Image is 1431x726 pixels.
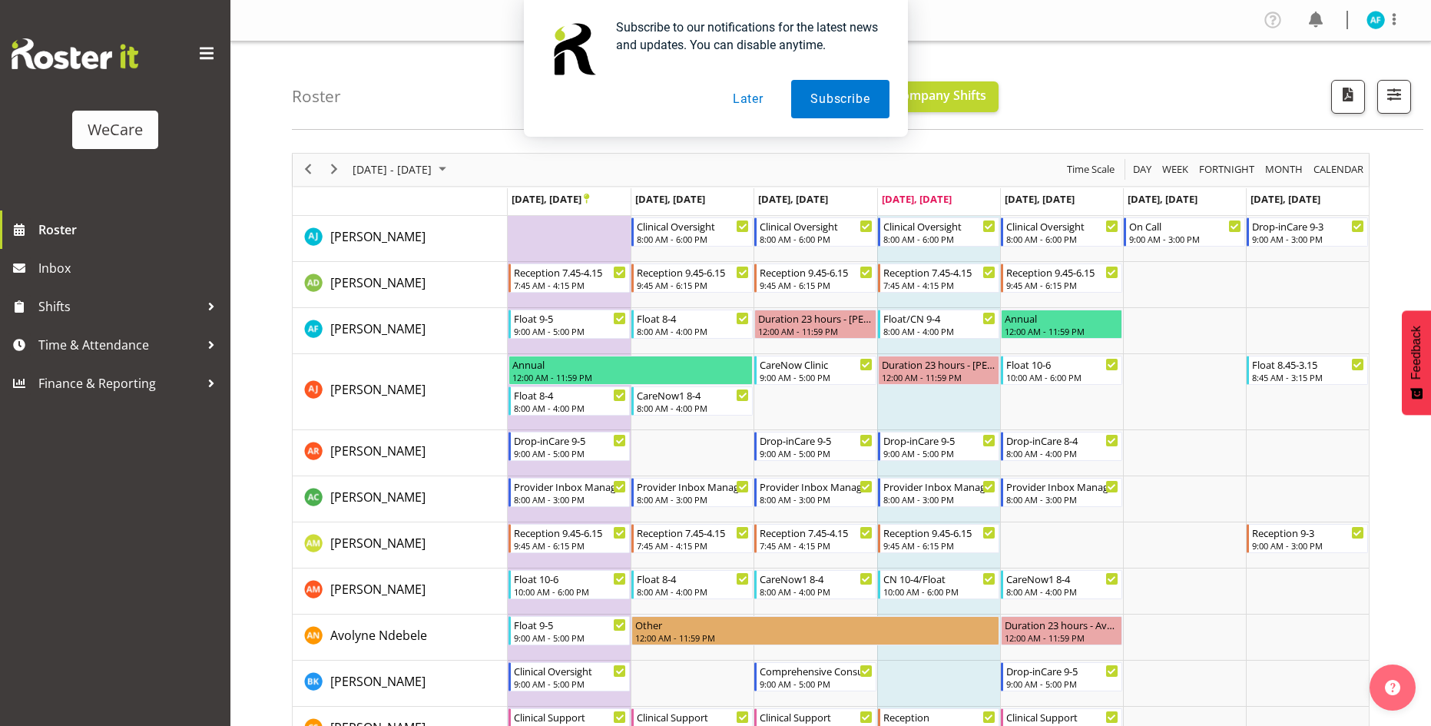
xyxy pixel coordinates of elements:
[330,381,426,398] span: [PERSON_NAME]
[1005,192,1075,206] span: [DATE], [DATE]
[1311,160,1366,179] button: Month
[508,524,630,553] div: Antonia Mao"s event - Reception 9.45-6.15 Begin From Monday, September 22, 2025 at 9:45:00 AM GMT...
[330,320,426,337] span: [PERSON_NAME]
[293,476,508,522] td: Andrew Casburn resource
[38,218,223,241] span: Roster
[1128,192,1197,206] span: [DATE], [DATE]
[1001,217,1122,247] div: AJ Jones"s event - Clinical Oversight Begin From Friday, September 26, 2025 at 8:00:00 AM GMT+12:...
[1001,570,1122,599] div: Ashley Mendoza"s event - CareNow1 8-4 Begin From Friday, September 26, 2025 at 8:00:00 AM GMT+12:...
[1065,160,1118,179] button: Time Scale
[514,264,626,280] div: Reception 7.45-4.15
[883,571,995,586] div: CN 10-4/Float
[631,264,753,293] div: Aleea Devenport"s event - Reception 9.45-6.15 Begin From Tuesday, September 23, 2025 at 9:45:00 A...
[878,478,999,507] div: Andrew Casburn"s event - Provider Inbox Management Begin From Thursday, September 25, 2025 at 8:0...
[1006,493,1118,506] div: 8:00 AM - 3:00 PM
[883,479,995,494] div: Provider Inbox Management
[760,264,872,280] div: Reception 9.45-6.15
[882,371,995,383] div: 12:00 AM - 11:59 PM
[1001,310,1122,339] div: Alex Ferguson"s event - Annual Begin From Friday, September 26, 2025 at 12:00:00 AM GMT+12:00 End...
[330,273,426,292] a: [PERSON_NAME]
[760,493,872,506] div: 8:00 AM - 3:00 PM
[1006,356,1118,372] div: Float 10-6
[514,279,626,291] div: 7:45 AM - 4:15 PM
[1197,160,1256,179] span: Fortnight
[760,433,872,448] div: Drop-inCare 9-5
[883,310,995,326] div: Float/CN 9-4
[508,432,630,461] div: Andrea Ramirez"s event - Drop-inCare 9-5 Begin From Monday, September 22, 2025 at 9:00:00 AM GMT+...
[1005,632,1118,644] div: 12:00 AM - 11:59 PM
[883,493,995,506] div: 8:00 AM - 3:00 PM
[514,678,626,690] div: 9:00 AM - 5:00 PM
[631,386,753,416] div: Amy Johannsen"s event - CareNow1 8-4 Begin From Tuesday, September 23, 2025 at 8:00:00 AM GMT+12:...
[760,447,872,459] div: 9:00 AM - 5:00 PM
[760,539,872,552] div: 7:45 AM - 4:15 PM
[330,673,426,690] span: [PERSON_NAME]
[1006,585,1118,598] div: 8:00 AM - 4:00 PM
[1129,218,1241,234] div: On Call
[760,371,872,383] div: 9:00 AM - 5:00 PM
[1385,680,1400,695] img: help-xxl-2.png
[514,571,626,586] div: Float 10-6
[637,539,749,552] div: 7:45 AM - 4:15 PM
[330,442,426,460] a: [PERSON_NAME]
[883,279,995,291] div: 7:45 AM - 4:15 PM
[330,672,426,691] a: [PERSON_NAME]
[883,264,995,280] div: Reception 7.45-4.15
[293,430,508,476] td: Andrea Ramirez resource
[637,585,749,598] div: 8:00 AM - 4:00 PM
[1005,617,1118,632] div: Duration 23 hours - Avolyne Ndebele
[1252,356,1364,372] div: Float 8.45-3.15
[330,320,426,338] a: [PERSON_NAME]
[508,662,630,691] div: Brian Ko"s event - Clinical Oversight Begin From Monday, September 22, 2025 at 9:00:00 AM GMT+12:...
[882,356,995,372] div: Duration 23 hours - [PERSON_NAME]
[1124,217,1245,247] div: AJ Jones"s event - On Call Begin From Saturday, September 27, 2025 at 9:00:00 AM GMT+12:00 Ends A...
[330,535,426,552] span: [PERSON_NAME]
[760,356,872,372] div: CareNow Clinic
[631,616,999,645] div: Avolyne Ndebele"s event - Other Begin From Tuesday, September 23, 2025 at 12:00:00 AM GMT+12:00 E...
[324,160,345,179] button: Next
[298,160,319,179] button: Previous
[330,534,426,552] a: [PERSON_NAME]
[1006,663,1118,678] div: Drop-inCare 9-5
[635,632,995,644] div: 12:00 AM - 11:59 PM
[514,632,626,644] div: 9:00 AM - 5:00 PM
[38,372,200,395] span: Finance & Reporting
[1247,217,1368,247] div: AJ Jones"s event - Drop-inCare 9-3 Begin From Sunday, September 28, 2025 at 9:00:00 AM GMT+13:00 ...
[635,617,995,632] div: Other
[760,678,872,690] div: 9:00 AM - 5:00 PM
[1160,160,1191,179] button: Timeline Week
[330,228,426,245] span: [PERSON_NAME]
[1252,233,1364,245] div: 9:00 AM - 3:00 PM
[637,233,749,245] div: 8:00 AM - 6:00 PM
[631,217,753,247] div: AJ Jones"s event - Clinical Oversight Begin From Tuesday, September 23, 2025 at 8:00:00 AM GMT+12...
[631,478,753,507] div: Andrew Casburn"s event - Provider Inbox Management Begin From Tuesday, September 23, 2025 at 8:00...
[1247,524,1368,553] div: Antonia Mao"s event - Reception 9-3 Begin From Sunday, September 28, 2025 at 9:00:00 AM GMT+13:00...
[637,325,749,337] div: 8:00 AM - 4:00 PM
[878,356,999,385] div: Amy Johannsen"s event - Duration 23 hours - Amy Johannsen Begin From Thursday, September 25, 2025...
[631,524,753,553] div: Antonia Mao"s event - Reception 7.45-4.15 Begin From Tuesday, September 23, 2025 at 7:45:00 AM GM...
[295,154,321,186] div: previous period
[1131,160,1154,179] button: Timeline Day
[754,478,876,507] div: Andrew Casburn"s event - Provider Inbox Management Begin From Wednesday, September 24, 2025 at 8:...
[508,570,630,599] div: Ashley Mendoza"s event - Float 10-6 Begin From Monday, September 22, 2025 at 10:00:00 AM GMT+12:0...
[512,371,749,383] div: 12:00 AM - 11:59 PM
[637,387,749,403] div: CareNow1 8-4
[883,233,995,245] div: 8:00 AM - 6:00 PM
[714,80,783,118] button: Later
[1006,433,1118,448] div: Drop-inCare 8-4
[1001,432,1122,461] div: Andrea Ramirez"s event - Drop-inCare 8-4 Begin From Friday, September 26, 2025 at 8:00:00 AM GMT+...
[637,279,749,291] div: 9:45 AM - 6:15 PM
[882,192,952,206] span: [DATE], [DATE]
[514,709,626,724] div: Clinical Support
[330,380,426,399] a: [PERSON_NAME]
[883,709,995,724] div: Reception
[1252,218,1364,234] div: Drop-inCare 9-3
[508,264,630,293] div: Aleea Devenport"s event - Reception 7.45-4.15 Begin From Monday, September 22, 2025 at 7:45:00 AM...
[1312,160,1365,179] span: calendar
[878,264,999,293] div: Aleea Devenport"s event - Reception 7.45-4.15 Begin From Thursday, September 25, 2025 at 7:45:00 ...
[637,264,749,280] div: Reception 9.45-6.15
[1197,160,1257,179] button: Fortnight
[1006,233,1118,245] div: 8:00 AM - 6:00 PM
[1001,662,1122,691] div: Brian Ko"s event - Drop-inCare 9-5 Begin From Friday, September 26, 2025 at 9:00:00 AM GMT+12:00 ...
[883,525,995,540] div: Reception 9.45-6.15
